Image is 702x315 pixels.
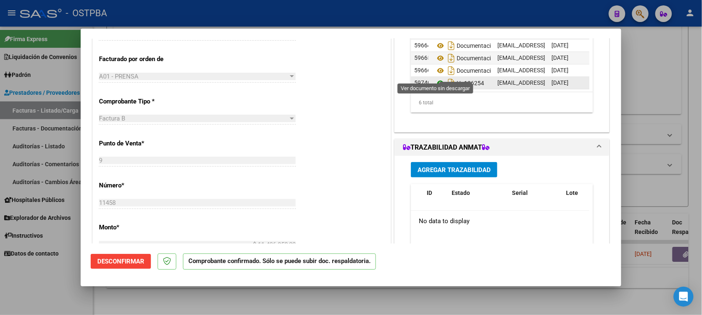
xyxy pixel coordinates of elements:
[411,162,497,177] button: Agregar Trazabilidad
[99,97,185,106] p: Comprobante Tipo *
[183,253,376,270] p: Comprobante confirmado. Sólo se puede subir doc. respaldatoria.
[446,76,457,90] i: Descargar documento
[512,189,528,196] span: Serial
[509,184,563,212] datatable-header-cell: Serial
[551,54,569,61] span: [DATE]
[99,181,185,190] p: Número
[452,189,470,196] span: Estado
[414,42,431,49] span: 59664
[411,92,593,113] div: 6 total
[395,139,609,156] mat-expansion-panel-header: TRAZABILIDAD ANMAT
[99,115,125,122] span: Factura B
[414,79,431,86] span: 59740
[446,52,457,65] i: Descargar documento
[97,258,144,265] span: Desconfirmar
[435,42,502,49] span: Documentacion 2
[674,287,694,307] div: Open Intercom Messenger
[411,211,589,231] div: No data to display
[551,42,569,49] span: [DATE]
[551,79,569,86] span: [DATE]
[99,139,185,148] p: Punto de Venta
[497,79,683,86] span: [EMAIL_ADDRESS][PERSON_NAME][DOMAIN_NAME] - [PERSON_NAME]
[435,80,484,86] span: Hr 126254
[566,189,578,196] span: Lote
[551,67,569,74] span: [DATE]
[563,184,598,212] datatable-header-cell: Lote
[427,189,432,196] span: ID
[435,67,502,74] span: Documentacion 4
[99,223,185,232] p: Monto
[446,64,457,77] i: Descargar documento
[403,143,489,153] h1: TRAZABILIDAD ANMAT
[423,184,448,212] datatable-header-cell: ID
[99,54,185,64] p: Facturado por orden de
[435,55,502,62] span: Documentacion 3
[446,39,457,52] i: Descargar documento
[418,166,491,174] span: Agregar Trazabilidad
[414,67,431,74] span: 59666
[448,184,509,212] datatable-header-cell: Estado
[99,73,138,80] span: A01 - PRENSA
[414,54,431,61] span: 59665
[91,254,151,269] button: Desconfirmar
